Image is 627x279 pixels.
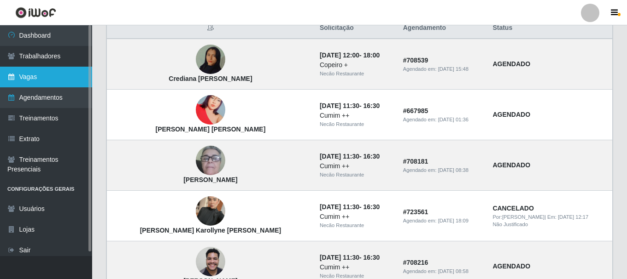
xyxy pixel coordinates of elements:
[398,17,487,39] th: Agendamento
[363,51,380,59] time: 18:00
[492,262,530,270] strong: AGENDADO
[320,120,392,128] div: Necão Restaurante
[492,214,545,220] span: Por: [PERSON_NAME]
[403,116,482,124] div: Agendado em:
[438,117,469,122] time: [DATE] 01:36
[320,153,380,160] strong: -
[320,254,359,261] time: [DATE] 11:30
[438,167,469,173] time: [DATE] 08:38
[403,65,482,73] div: Agendado em:
[438,218,469,223] time: [DATE] 18:09
[438,268,469,274] time: [DATE] 08:58
[320,254,380,261] strong: -
[320,51,359,59] time: [DATE] 12:00
[492,213,607,221] div: | Em:
[196,33,225,85] img: Crediana Lúcio da Costa
[403,107,428,114] strong: # 667985
[320,153,359,160] time: [DATE] 11:30
[363,203,380,211] time: 16:30
[320,70,392,78] div: Necão Restaurante
[320,212,392,222] div: Cumim ++
[363,153,380,160] time: 16:30
[320,203,359,211] time: [DATE] 11:30
[320,262,392,272] div: Cumim ++
[438,66,469,72] time: [DATE] 15:48
[492,205,533,212] strong: CANCELADO
[320,102,380,109] strong: -
[363,254,380,261] time: 16:30
[15,7,56,18] img: CoreUI Logo
[487,17,612,39] th: Status
[320,111,392,120] div: Cumim ++
[492,161,530,169] strong: AGENDADO
[492,221,607,228] div: Não Justificado
[320,203,380,211] strong: -
[196,131,225,191] img: Sandra Maria Barros Roma
[403,268,482,275] div: Agendado em:
[492,60,530,68] strong: AGENDADO
[314,17,398,39] th: Solicitação
[558,214,588,220] time: [DATE] 12:17
[403,57,428,64] strong: # 708539
[183,176,237,183] strong: [PERSON_NAME]
[363,102,380,109] time: 16:30
[320,102,359,109] time: [DATE] 11:30
[320,161,392,171] div: Cumim ++
[403,208,428,216] strong: # 723561
[196,84,225,137] img: Myllena Cíntia silva dantas
[492,111,530,118] strong: AGENDADO
[156,125,266,133] strong: [PERSON_NAME] [PERSON_NAME]
[140,227,281,234] strong: [PERSON_NAME] Karollyne [PERSON_NAME]
[403,259,428,266] strong: # 708216
[320,171,392,179] div: Necão Restaurante
[403,158,428,165] strong: # 708181
[320,222,392,229] div: Necão Restaurante
[196,185,225,238] img: Maria Karollyne Santos Mendes
[320,51,380,59] strong: -
[403,166,482,174] div: Agendado em:
[403,217,482,225] div: Agendado em:
[320,60,392,70] div: Copeiro +
[169,75,252,82] strong: Crediana [PERSON_NAME]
